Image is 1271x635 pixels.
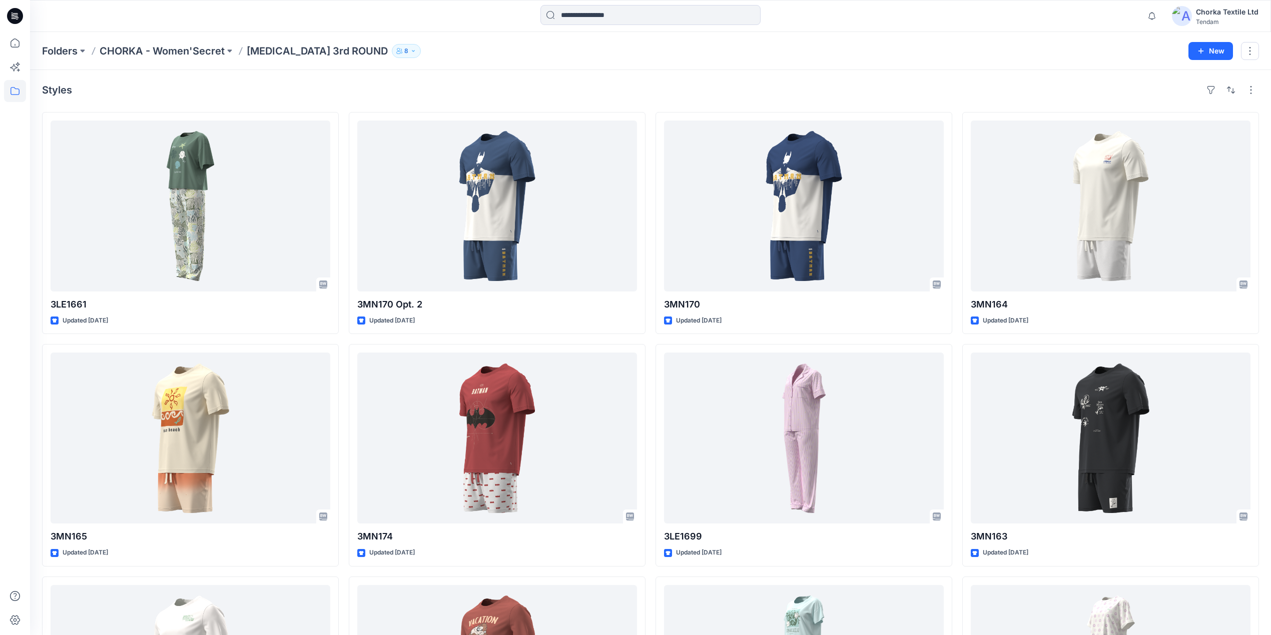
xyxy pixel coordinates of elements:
a: 3MN170 Opt. 2 [357,120,637,291]
p: [MEDICAL_DATA] 3rd ROUND [247,44,388,58]
p: Updated [DATE] [676,315,722,326]
img: avatar [1172,6,1192,26]
div: Tendam [1196,18,1258,25]
a: 3LE1661 [51,120,330,291]
p: Updated [DATE] [983,315,1028,326]
a: CHORKA - Women'Secret [100,44,225,58]
p: Updated [DATE] [369,315,415,326]
p: 3LE1699 [664,529,944,543]
p: 3MN165 [51,529,330,543]
p: 3MN174 [357,529,637,543]
p: 3LE1661 [51,297,330,311]
p: 3MN170 [664,297,944,311]
p: Updated [DATE] [63,315,108,326]
a: 3MN164 [971,120,1250,291]
a: 3MN163 [971,352,1250,523]
p: 3MN164 [971,297,1250,311]
p: Updated [DATE] [63,547,108,558]
a: 3LE1699 [664,352,944,523]
p: Updated [DATE] [369,547,415,558]
button: 8 [392,44,421,58]
a: 3MN174 [357,352,637,523]
p: 8 [404,45,408,56]
a: 3MN165 [51,352,330,523]
p: 3MN170 Opt. 2 [357,297,637,311]
h4: Styles [42,84,72,96]
p: Updated [DATE] [983,547,1028,558]
a: Folders [42,44,78,58]
div: Chorka Textile Ltd [1196,6,1258,18]
button: New [1188,42,1233,60]
p: 3MN163 [971,529,1250,543]
a: 3MN170 [664,120,944,291]
p: Updated [DATE] [676,547,722,558]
